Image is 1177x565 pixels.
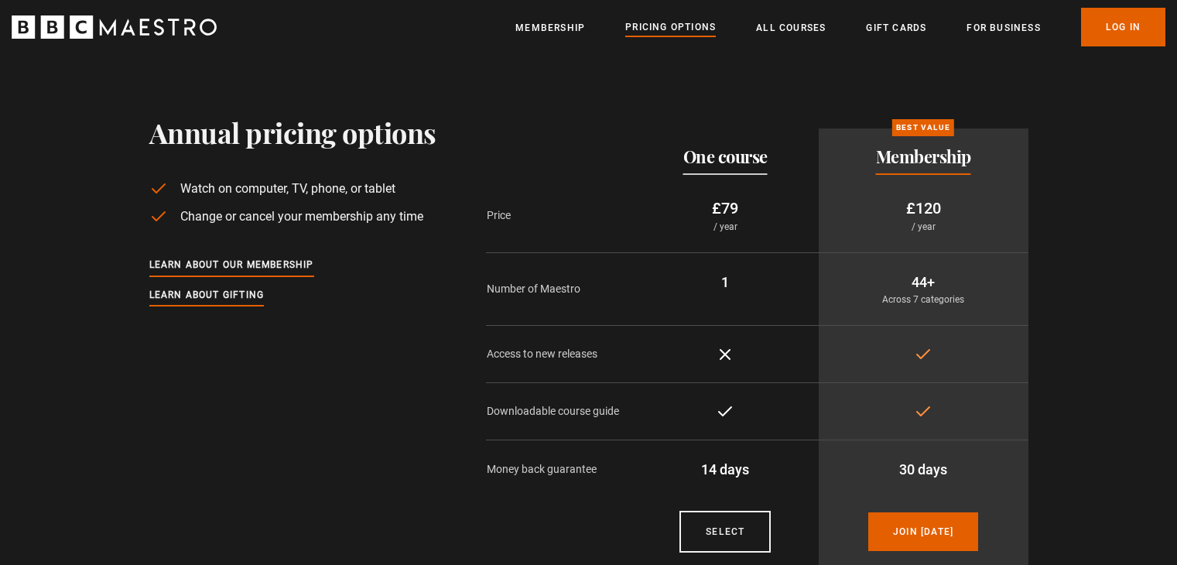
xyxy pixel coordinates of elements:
p: Money back guarantee [487,461,632,478]
li: Change or cancel your membership any time [149,207,436,226]
p: £79 [645,197,806,220]
nav: Primary [515,8,1165,46]
h1: Annual pricing options [149,116,436,149]
a: Courses [679,511,771,553]
a: Gift Cards [866,20,926,36]
p: Best value [892,119,954,136]
p: Access to new releases [487,346,632,362]
p: / year [645,220,806,234]
a: All Courses [756,20,826,36]
p: 1 [645,272,806,293]
p: Price [487,207,632,224]
h2: One course [683,147,768,166]
p: Number of Maestro [487,281,632,297]
p: 44+ [831,272,1016,293]
svg: BBC Maestro [12,15,217,39]
a: Pricing Options [625,19,716,36]
p: 30 days [831,459,1016,480]
p: 14 days [645,459,806,480]
a: For business [967,20,1040,36]
p: £120 [831,197,1016,220]
a: Learn about gifting [149,287,265,304]
a: Join [DATE] [868,512,978,551]
p: Downloadable course guide [487,403,632,419]
a: Log In [1081,8,1165,46]
p: / year [831,220,1016,234]
h2: Membership [876,147,971,166]
li: Watch on computer, TV, phone, or tablet [149,180,436,198]
a: Membership [515,20,585,36]
a: Learn about our membership [149,257,314,274]
p: Across 7 categories [831,293,1016,306]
